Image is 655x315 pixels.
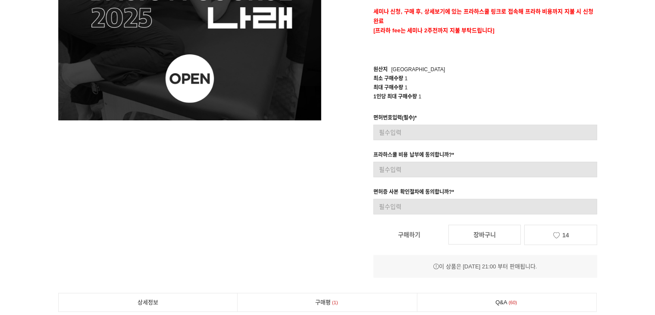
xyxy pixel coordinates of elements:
[373,113,417,125] div: 면허번호입력(필수)
[373,262,597,271] div: 이 상품은 [DATE] 21:00 부터 판매됩니다.
[373,8,593,24] strong: 세미나 신청, 구매 후, 상세보기에 있는 프라하스쿨 링크로 접속해 프라하 비용까지 지불 시 신청완료
[373,66,388,72] span: 원산지
[373,94,417,100] span: 1인당 최대 구매수량
[562,232,569,239] span: 14
[331,298,339,307] span: 1
[373,85,403,91] span: 최대 구매수량
[524,225,597,245] a: 14
[373,162,597,177] input: 필수입력
[391,66,445,72] span: [GEOGRAPHIC_DATA]
[373,27,495,34] span: [프라하 fee는 세미나 2주전까지 지불 부탁드립니다]
[373,188,454,199] div: 면허증 사본 확인절차에 동의합니까?
[448,225,521,245] a: 장바구니
[417,293,597,312] a: Q&A60
[373,225,445,244] a: 구매하기
[373,125,597,140] input: 필수입력
[508,298,519,307] span: 60
[405,85,408,91] span: 1
[419,94,422,100] span: 1
[373,76,403,82] span: 최소 구매수량
[373,199,597,214] input: 필수입력
[373,151,454,162] div: 프라하스쿨 비용 납부에 동의합니까?
[405,76,408,82] span: 1
[238,293,417,312] a: 구매평1
[59,293,238,312] a: 상세정보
